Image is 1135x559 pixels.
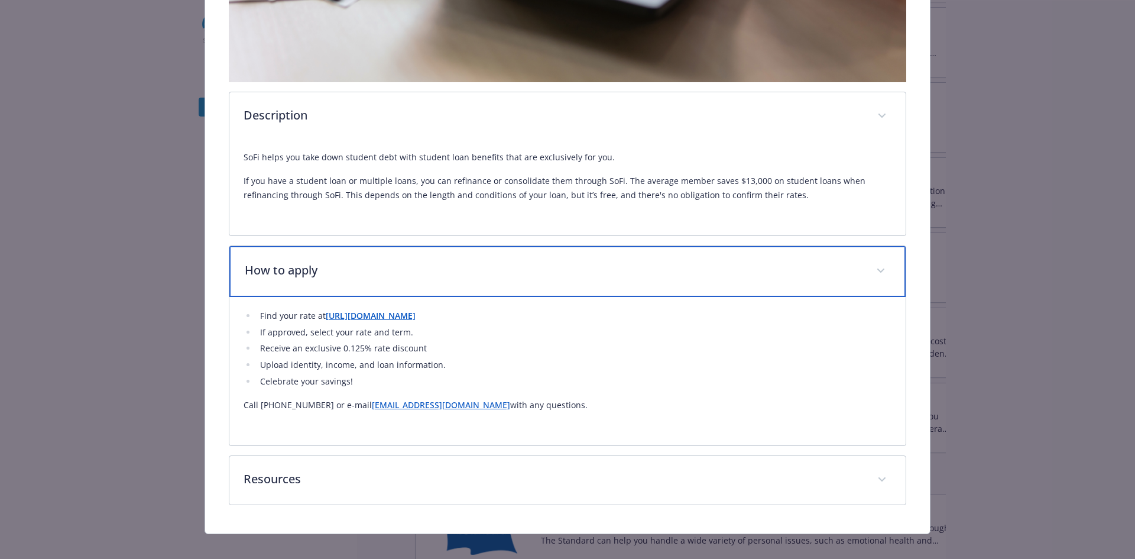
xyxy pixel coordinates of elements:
div: How to apply [229,246,906,297]
li: If approved, select your rate and term. [257,325,892,340]
p: Description [244,106,864,124]
div: How to apply [229,297,906,446]
li: Upload identity, income, and loan information. [257,358,892,372]
div: Resources [229,456,906,505]
li: Find your rate at [257,309,892,323]
p: Call [PHONE_NUMBER] or e-mail with any questions. [244,398,892,412]
li: Receive an exclusive 0.125% rate discount [257,341,892,356]
div: Description [229,92,906,141]
p: How to apply [245,261,862,279]
p: If you have a student loan or multiple loans, you can refinance or consolidate them through SoFi.... [244,174,892,202]
a: [EMAIL_ADDRESS][DOMAIN_NAME] [372,399,510,411]
div: Description [229,141,906,235]
li: Celebrate your savings! [257,374,892,389]
p: Resources [244,470,864,488]
a: [URL][DOMAIN_NAME] [326,310,416,321]
p: SoFi helps you take down student debt with student loan benefits that are exclusively for you. [244,150,892,164]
